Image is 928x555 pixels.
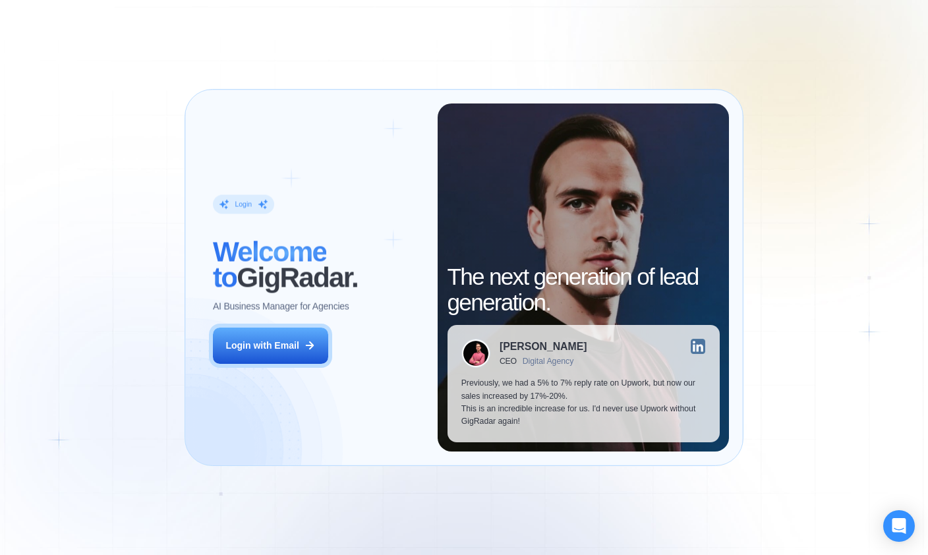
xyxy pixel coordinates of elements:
[461,377,706,428] p: Previously, we had a 5% to 7% reply rate on Upwork, but now our sales increased by 17%-20%. This ...
[500,341,587,352] div: [PERSON_NAME]
[448,264,720,315] h2: The next generation of lead generation.
[523,357,574,366] div: Digital Agency
[225,339,299,352] div: Login with Email
[213,300,349,312] p: AI Business Manager for Agencies
[213,237,326,293] span: Welcome to
[213,240,424,291] h2: ‍ GigRadar.
[213,328,328,364] button: Login with Email
[883,510,915,542] div: Open Intercom Messenger
[235,200,252,209] div: Login
[500,357,517,366] div: CEO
